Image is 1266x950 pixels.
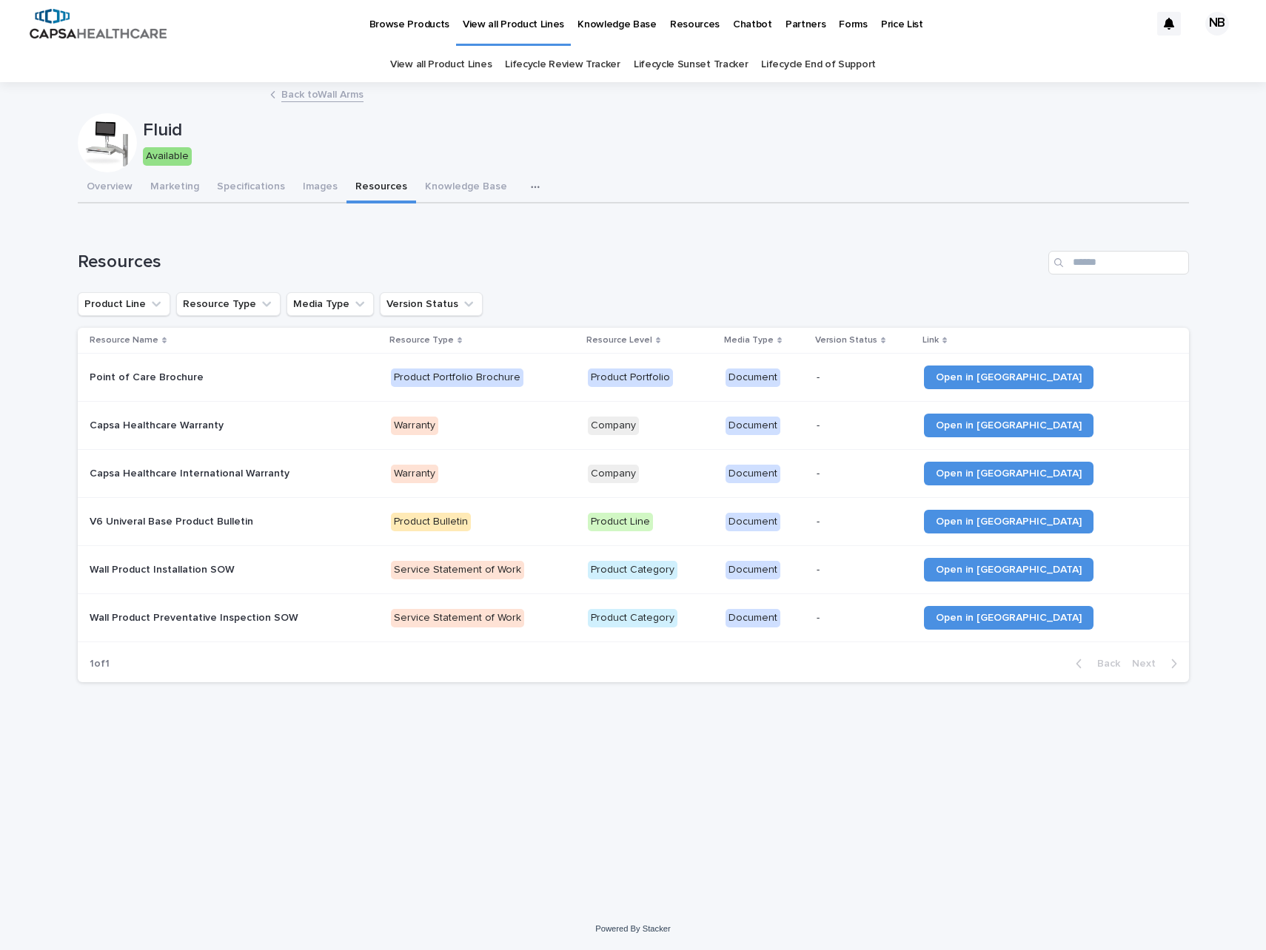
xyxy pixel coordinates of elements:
[817,564,913,576] p: -
[1132,658,1165,669] span: Next
[726,368,780,387] div: Document
[391,465,438,483] div: Warranty
[924,365,1093,389] a: Open in [GEOGRAPHIC_DATA]
[90,368,207,384] p: Point of Care Brochure
[30,9,167,38] img: B5p4sRfuTuC72oLToeu7
[208,172,294,203] button: Specifications
[815,332,877,348] p: Version Status
[726,417,780,435] div: Document
[924,558,1093,582] a: Open in [GEOGRAPHIC_DATA]
[78,292,170,316] button: Product Line
[936,468,1082,479] span: Open in [GEOGRAPHIC_DATA]
[588,465,639,483] div: Company
[380,292,483,316] button: Version Status
[505,47,620,82] a: Lifecycle Review Tracker
[391,513,471,531] div: Product Bulletin
[78,172,141,203] button: Overview
[817,612,913,624] p: -
[724,332,774,348] p: Media Type
[634,47,748,82] a: Lifecycle Sunset Tracker
[936,420,1082,431] span: Open in [GEOGRAPHIC_DATA]
[924,510,1093,533] a: Open in [GEOGRAPHIC_DATA]
[78,354,1189,402] tr: Point of Care BrochurePoint of Care Brochure Product Portfolio BrochureProduct PortfolioDocument-...
[78,498,1189,546] tr: V6 Univeral Base Product BulletinV6 Univeral Base Product Bulletin Product BulletinProduct LineDo...
[390,47,492,82] a: View all Product Lines
[143,147,192,166] div: Available
[294,172,346,203] button: Images
[924,606,1093,630] a: Open in [GEOGRAPHIC_DATA]
[90,465,292,480] p: Capsa Healthcare International Warranty
[78,450,1189,498] tr: Capsa Healthcare International WarrantyCapsa Healthcare International Warranty WarrantyCompanyDoc...
[595,924,670,933] a: Powered By Stacker
[90,561,238,576] p: Wall Product Installation SOW
[90,609,301,624] p: Wall Product Preventative Inspection SOW
[391,561,524,579] div: Service Statement of Work
[588,368,673,387] div: Product Portfolio
[588,609,677,627] div: Product Category
[391,368,523,387] div: Product Portfolio Brochure
[586,332,652,348] p: Resource Level
[924,414,1093,437] a: Open in [GEOGRAPHIC_DATA]
[90,332,158,348] p: Resource Name
[391,609,524,627] div: Service Statement of Work
[726,513,780,531] div: Document
[817,371,913,384] p: -
[143,120,1183,141] p: Fluid
[1064,657,1126,670] button: Back
[936,372,1082,383] span: Open in [GEOGRAPHIC_DATA]
[588,417,639,435] div: Company
[1205,12,1229,36] div: NB
[78,252,1042,273] h1: Resources
[726,609,780,627] div: Document
[1048,251,1189,274] input: Search
[936,565,1082,575] span: Open in [GEOGRAPHIC_DATA]
[1126,657,1189,670] button: Next
[78,594,1189,642] tr: Wall Product Preventative Inspection SOWWall Product Preventative Inspection SOW Service Statemen...
[588,561,677,579] div: Product Category
[922,332,939,348] p: Link
[817,516,913,528] p: -
[936,516,1082,527] span: Open in [GEOGRAPHIC_DATA]
[1088,658,1120,669] span: Back
[817,420,913,432] p: -
[924,462,1093,485] a: Open in [GEOGRAPHIC_DATA]
[78,546,1189,594] tr: Wall Product Installation SOWWall Product Installation SOW Service Statement of WorkProduct Categ...
[78,646,121,682] p: 1 of 1
[141,172,208,203] button: Marketing
[281,85,364,102] a: Back toWall Arms
[78,402,1189,450] tr: Capsa Healthcare WarrantyCapsa Healthcare Warranty WarrantyCompanyDocument-Open in [GEOGRAPHIC_DATA]
[761,47,876,82] a: Lifecycle End of Support
[90,417,227,432] p: Capsa Healthcare Warranty
[389,332,454,348] p: Resource Type
[588,513,653,531] div: Product Line
[391,417,438,435] div: Warranty
[90,513,256,528] p: V6 Univeral Base Product Bulletin
[346,172,416,203] button: Resources
[936,613,1082,623] span: Open in [GEOGRAPHIC_DATA]
[726,465,780,483] div: Document
[726,561,780,579] div: Document
[416,172,516,203] button: Knowledge Base
[176,292,281,316] button: Resource Type
[817,468,913,480] p: -
[287,292,374,316] button: Media Type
